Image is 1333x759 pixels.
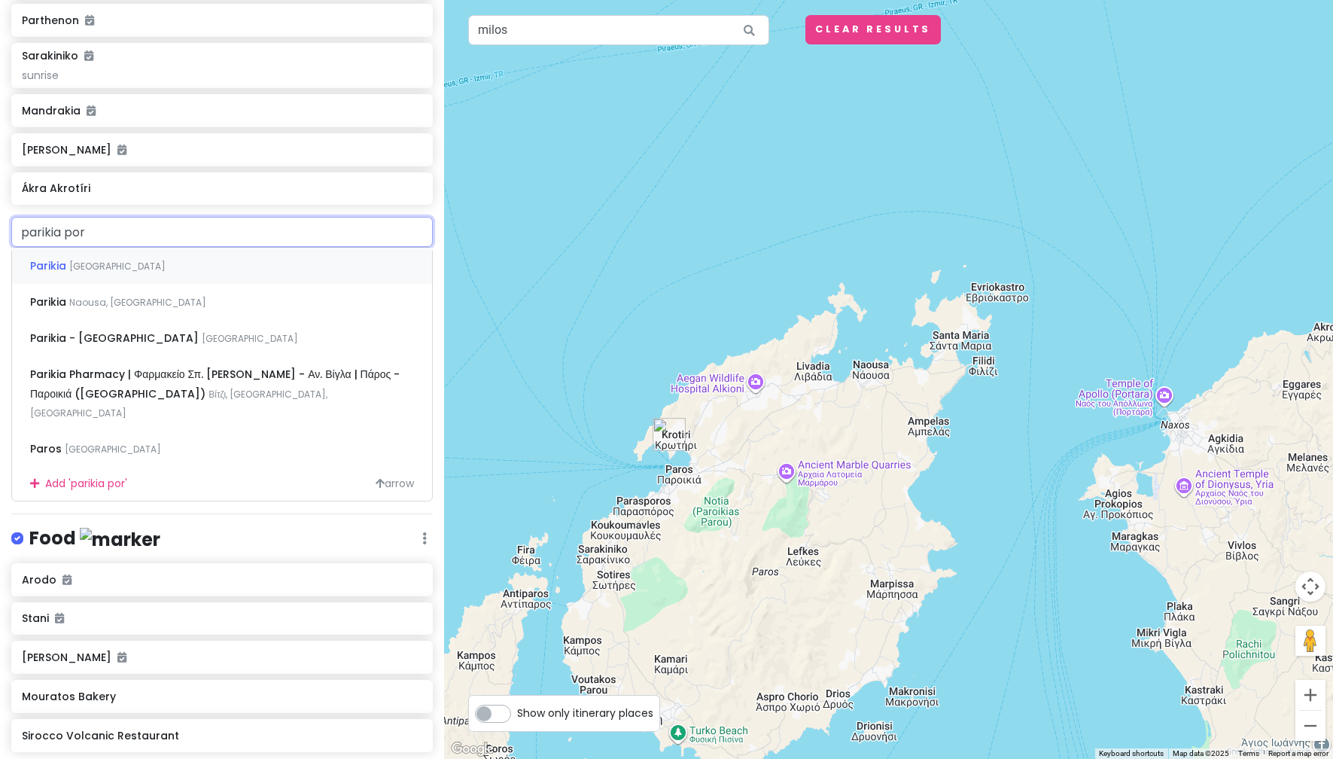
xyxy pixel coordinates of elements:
span: arrow [376,475,414,492]
i: Added to itinerary [55,613,64,623]
span: Map data ©2025 [1173,749,1229,757]
button: Zoom out [1295,711,1325,741]
h6: Mandrakia [22,104,422,117]
span: Naousa, [GEOGRAPHIC_DATA] [69,296,206,309]
h6: Sirocco Volcanic Restaurant [22,729,422,742]
i: Added to itinerary [117,652,126,663]
i: Added to itinerary [117,145,126,155]
h6: [PERSON_NAME] [22,143,422,157]
i: Added to itinerary [85,15,94,26]
h6: [PERSON_NAME] [22,651,422,664]
button: Clear Results [805,15,941,44]
button: Zoom in [1295,680,1325,710]
i: Added to itinerary [84,50,93,61]
i: Added to itinerary [62,575,72,585]
a: Open this area in Google Maps (opens a new window) [448,739,498,759]
span: [GEOGRAPHIC_DATA] [69,260,166,273]
h4: Food [29,526,160,551]
i: Added to itinerary [87,105,96,116]
span: Parikia Pharmacy | Φαρμακείο Σπ. [PERSON_NAME] - Αν. Βίγλα | Πάρος - Παροικιά ([GEOGRAPHIC_DATA]) [30,367,400,401]
h6: Sarakiniko [22,49,93,62]
a: Terms (opens in new tab) [1238,749,1259,757]
span: Parikia [30,294,69,309]
h6: Parthenon [22,14,422,27]
input: Search a place [468,15,769,45]
div: Arodo [653,418,686,451]
button: Drag Pegman onto the map to open Street View [1295,626,1325,656]
span: Show only itinerary places [517,705,653,721]
span: [GEOGRAPHIC_DATA] [65,443,161,456]
button: Keyboard shortcuts [1099,748,1164,759]
span: Parikia - [GEOGRAPHIC_DATA] [30,331,202,346]
h6: Stani [22,611,422,625]
h6: Arodo [22,573,422,587]
span: Parikia [30,258,69,273]
h6: Mouratos Bakery [22,690,422,703]
button: Map camera controls [1295,572,1325,602]
div: Add ' parikia por ' [12,467,432,501]
span: [GEOGRAPHIC_DATA] [202,332,298,345]
h6: Ákra Akrotíri [22,181,422,195]
img: marker [80,528,160,551]
input: + Add place or address [11,217,433,247]
div: sunrise [22,69,422,82]
span: Paros [30,441,65,456]
a: Report a map error [1268,749,1328,757]
img: Google [448,739,498,759]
